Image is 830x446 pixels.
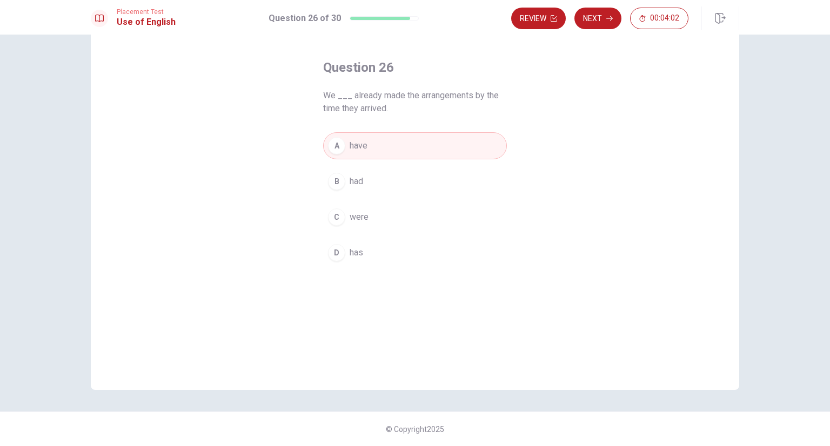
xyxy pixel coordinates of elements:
h4: Question 26 [323,59,507,76]
button: Cwere [323,204,507,231]
span: had [350,175,363,188]
button: Review [511,8,566,29]
span: Placement Test [117,8,176,16]
button: Next [574,8,621,29]
span: were [350,211,369,224]
div: B [328,173,345,190]
div: D [328,244,345,261]
button: Dhas [323,239,507,266]
button: Bhad [323,168,507,195]
button: 00:04:02 [630,8,688,29]
div: A [328,137,345,154]
div: C [328,208,345,226]
button: Ahave [323,132,507,159]
span: © Copyright 2025 [386,425,444,434]
span: have [350,139,367,152]
h1: Question 26 of 30 [269,12,341,25]
h1: Use of English [117,16,176,29]
span: has [350,246,363,259]
span: We ___ already made the arrangements by the time they arrived. [323,89,507,115]
span: 00:04:02 [650,14,679,23]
